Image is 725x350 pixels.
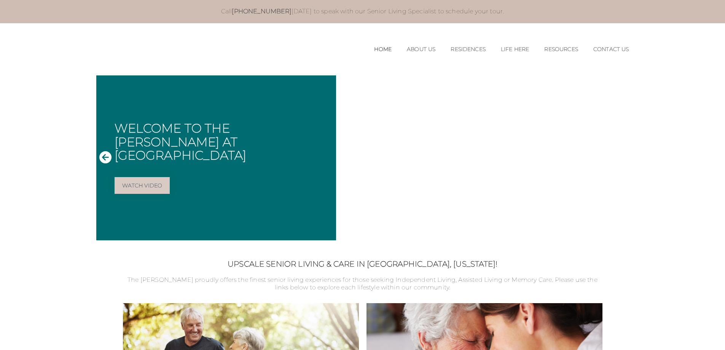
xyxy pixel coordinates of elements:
[451,46,486,53] a: Residences
[501,46,529,53] a: Life Here
[123,276,602,292] p: The [PERSON_NAME] proudly offers the finest senior living experiences for those seeking Independe...
[115,121,330,162] h1: Welcome to The [PERSON_NAME] at [GEOGRAPHIC_DATA]
[99,151,112,165] button: Previous Slide
[544,46,578,53] a: Resources
[614,151,626,165] button: Next Slide
[374,46,392,53] a: Home
[407,46,435,53] a: About Us
[123,259,602,268] h2: Upscale Senior Living & Care in [GEOGRAPHIC_DATA], [US_STATE]!
[232,8,291,15] a: [PHONE_NUMBER]
[104,8,621,16] p: Call [DATE] to speak with our Senior Living Specialist to schedule your tour.
[96,75,629,240] div: Slide 1 of 1
[593,46,629,53] a: Contact Us
[115,177,170,194] a: Watch Video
